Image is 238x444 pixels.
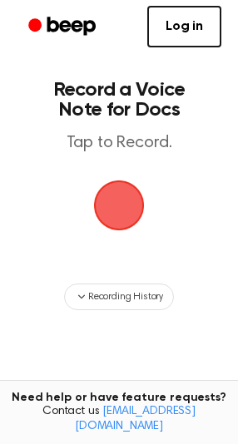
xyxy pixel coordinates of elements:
[30,133,208,154] p: Tap to Record.
[17,11,111,43] a: Beep
[75,406,196,432] a: [EMAIL_ADDRESS][DOMAIN_NAME]
[147,6,221,47] a: Log in
[30,80,208,120] h1: Record a Voice Note for Docs
[64,284,174,310] button: Recording History
[94,180,144,230] img: Beep Logo
[10,405,228,434] span: Contact us
[88,289,163,304] span: Recording History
